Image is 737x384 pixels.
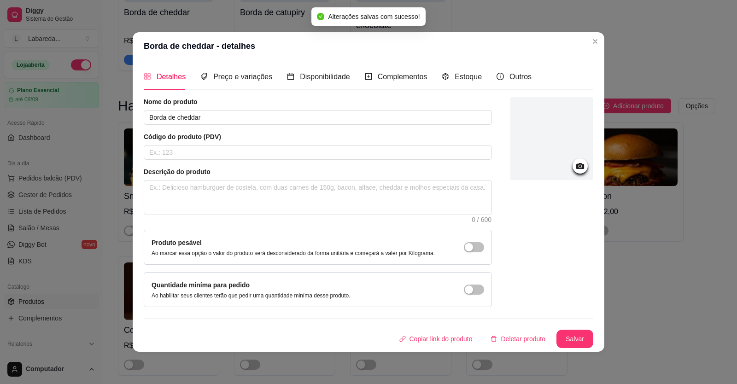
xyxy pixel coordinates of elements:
span: info-circle [497,73,504,80]
span: code-sandbox [442,73,449,80]
span: check-circle [317,13,324,20]
span: tags [200,73,208,80]
article: Nome do produto [144,97,492,106]
p: Ao habilitar seus clientes terão que pedir uma quantidade miníma desse produto. [152,292,351,299]
span: appstore [144,73,151,80]
button: Salvar [556,330,593,348]
button: deleteDeletar produto [483,330,553,348]
p: Ao marcar essa opção o valor do produto será desconsiderado da forma unitária e começará a valer ... [152,250,435,257]
input: Ex.: Hamburguer de costela [144,110,492,125]
span: calendar [287,73,294,80]
span: Estoque [455,73,482,81]
header: Borda de cheddar - detalhes [133,32,604,60]
span: Alterações salvas com sucesso! [328,13,420,20]
button: Close [588,34,602,49]
article: Descrição do produto [144,167,492,176]
span: plus-square [365,73,372,80]
span: Preço e variações [213,73,272,81]
label: Quantidade miníma para pedido [152,281,250,289]
span: Outros [509,73,532,81]
span: Disponibilidade [300,73,350,81]
span: delete [491,336,497,342]
input: Ex.: 123 [144,145,492,160]
span: Complementos [378,73,427,81]
button: Copiar link do produto [392,330,480,348]
label: Produto pesável [152,239,202,246]
article: Código do produto (PDV) [144,132,492,141]
span: Detalhes [157,73,186,81]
